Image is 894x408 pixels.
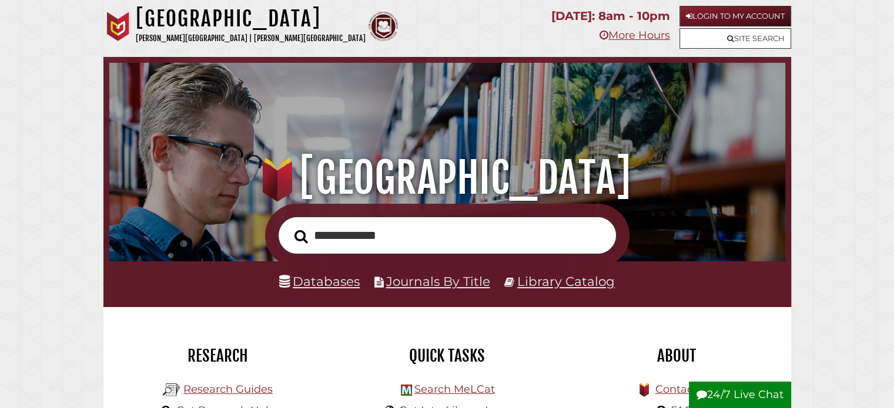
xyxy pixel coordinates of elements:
[600,29,670,42] a: More Hours
[289,226,314,247] button: Search
[551,6,670,26] p: [DATE]: 8am - 10pm
[122,152,771,204] h1: [GEOGRAPHIC_DATA]
[571,346,782,366] h2: About
[112,346,324,366] h2: Research
[655,383,713,396] a: Contact Us
[679,6,791,26] a: Login to My Account
[279,274,360,289] a: Databases
[136,32,366,45] p: [PERSON_NAME][GEOGRAPHIC_DATA] | [PERSON_NAME][GEOGRAPHIC_DATA]
[369,12,398,41] img: Calvin Theological Seminary
[294,229,308,243] i: Search
[183,383,273,396] a: Research Guides
[103,12,133,41] img: Calvin University
[414,383,494,396] a: Search MeLCat
[401,385,412,396] img: Hekman Library Logo
[386,274,490,289] a: Journals By Title
[679,28,791,49] a: Site Search
[136,6,366,32] h1: [GEOGRAPHIC_DATA]
[517,274,615,289] a: Library Catalog
[341,346,553,366] h2: Quick Tasks
[163,381,180,399] img: Hekman Library Logo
